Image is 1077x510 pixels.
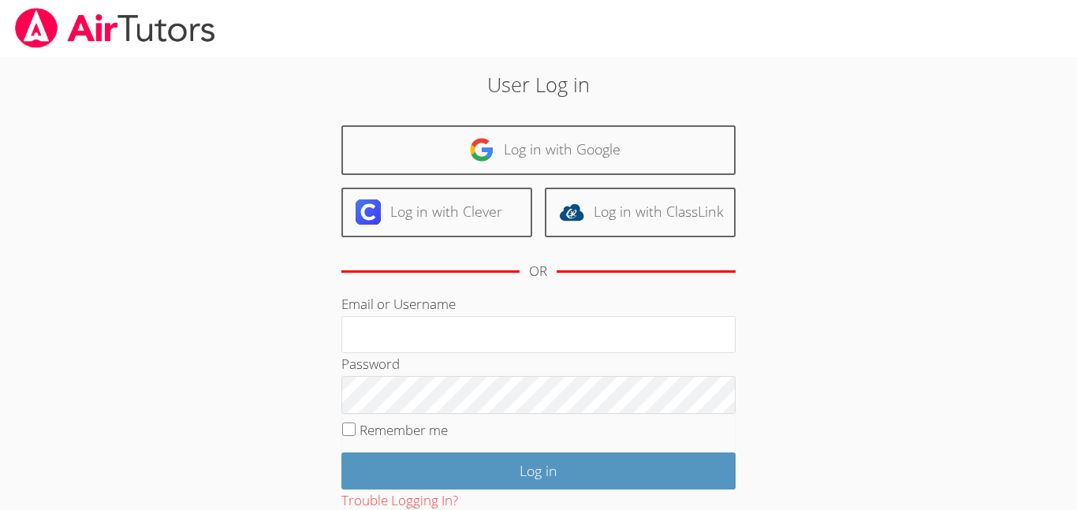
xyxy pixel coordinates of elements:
img: clever-logo-6eab21bc6e7a338710f1a6ff85c0baf02591cd810cc4098c63d3a4b26e2feb20.svg [356,199,381,225]
img: airtutors_banner-c4298cdbf04f3fff15de1276eac7730deb9818008684d7c2e4769d2f7ddbe033.png [13,8,217,48]
input: Log in [341,452,736,490]
label: Password [341,355,400,373]
h2: User Log in [248,69,829,99]
label: Email or Username [341,295,456,313]
label: Remember me [360,421,448,439]
img: classlink-logo-d6bb404cc1216ec64c9a2012d9dc4662098be43eaf13dc465df04b49fa7ab582.svg [559,199,584,225]
div: OR [529,260,547,283]
img: google-logo-50288ca7cdecda66e5e0955fdab243c47b7ad437acaf1139b6f446037453330a.svg [469,137,494,162]
a: Log in with Google [341,125,736,175]
a: Log in with Clever [341,188,532,237]
a: Log in with ClassLink [545,188,736,237]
